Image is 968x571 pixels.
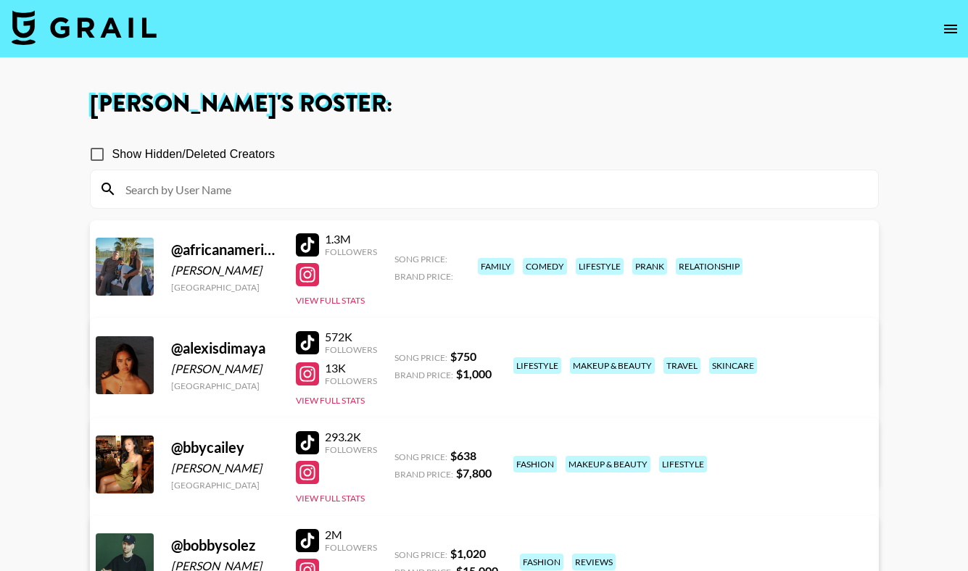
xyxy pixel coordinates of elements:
[171,536,278,554] div: @ bobbysolez
[576,258,624,275] div: lifestyle
[325,361,377,375] div: 13K
[570,357,655,374] div: makeup & beauty
[394,271,453,282] span: Brand Price:
[572,554,616,570] div: reviews
[325,232,377,246] div: 1.3M
[325,375,377,386] div: Followers
[632,258,667,275] div: prank
[456,367,492,380] strong: $ 1,000
[394,549,447,560] span: Song Price:
[117,178,869,201] input: Search by User Name
[659,456,707,472] div: lifestyle
[171,438,278,457] div: @ bbycailey
[112,146,276,163] span: Show Hidden/Deleted Creators
[566,456,650,472] div: makeup & beauty
[325,330,377,344] div: 572K
[325,528,377,542] div: 2M
[394,451,447,462] span: Song Price:
[394,254,447,264] span: Song Price:
[171,480,278,491] div: [GEOGRAPHIC_DATA]
[478,258,514,275] div: family
[456,466,492,480] strong: $ 7,800
[450,546,486,560] strong: $ 1,020
[90,93,879,116] h1: [PERSON_NAME] 's Roster:
[325,430,377,444] div: 293.2K
[296,395,365,406] button: View Full Stats
[296,295,365,306] button: View Full Stats
[325,344,377,355] div: Followers
[513,357,561,374] div: lifestyle
[394,352,447,363] span: Song Price:
[325,246,377,257] div: Followers
[171,339,278,357] div: @ alexisdimaya
[676,258,742,275] div: relationship
[936,14,965,43] button: open drawer
[171,461,278,475] div: [PERSON_NAME]
[520,554,563,570] div: fashion
[450,349,476,363] strong: $ 750
[296,493,365,504] button: View Full Stats
[171,263,278,278] div: [PERSON_NAME]
[394,370,453,380] span: Brand Price:
[523,258,567,275] div: comedy
[513,456,557,472] div: fashion
[394,469,453,480] span: Brand Price:
[450,449,476,462] strong: $ 638
[709,357,757,374] div: skincare
[171,362,278,376] div: [PERSON_NAME]
[325,542,377,553] div: Followers
[171,282,278,293] div: [GEOGRAPHIC_DATA]
[663,357,700,374] div: travel
[171,241,278,259] div: @ africanamericanfam
[12,10,157,45] img: Grail Talent
[171,380,278,391] div: [GEOGRAPHIC_DATA]
[325,444,377,455] div: Followers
